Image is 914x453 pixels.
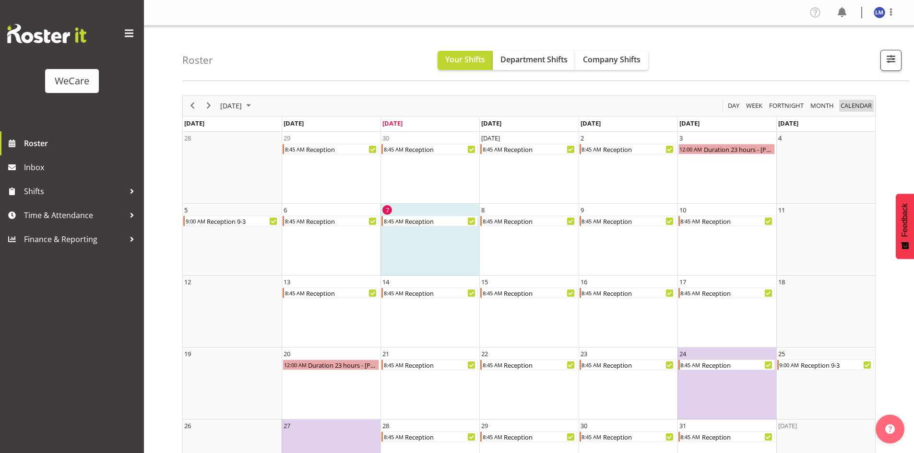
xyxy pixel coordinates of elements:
[382,119,403,128] span: [DATE]
[776,348,875,419] td: Saturday, October 25, 2025
[809,100,835,112] span: Month
[183,276,282,348] td: Sunday, October 12, 2025
[381,216,478,226] div: Reception Begin From Tuesday, October 7, 2025 at 8:45:00 AM GMT+13:00 Ends At Tuesday, October 7,...
[678,216,775,226] div: Reception Begin From Friday, October 10, 2025 at 8:45:00 AM GMT+13:00 Ends At Friday, October 10,...
[880,50,902,71] button: Filter Shifts
[602,216,676,226] div: Reception
[778,119,798,128] span: [DATE]
[283,360,307,370] div: 12:00 AM
[283,144,379,154] div: Reception Begin From Monday, September 29, 2025 at 8:45:00 AM GMT+13:00 Ends At Monday, September...
[579,204,677,276] td: Thursday, October 9, 2025
[839,100,874,112] button: Month
[701,432,774,441] div: Reception
[305,144,379,154] div: Reception
[382,205,392,215] div: 7
[745,100,763,112] span: Week
[404,144,477,154] div: Reception
[482,216,503,226] div: 8:45 AM
[219,100,243,112] span: [DATE]
[581,288,602,298] div: 8:45 AM
[777,360,874,370] div: Reception 9-3 Begin From Saturday, October 25, 2025 at 9:00:00 AM GMT+13:00 Ends At Saturday, Oct...
[776,204,875,276] td: Saturday, October 11, 2025
[284,205,287,215] div: 6
[680,216,701,226] div: 8:45 AM
[481,133,500,143] div: [DATE]
[503,288,576,298] div: Reception
[284,277,290,287] div: 13
[482,360,503,370] div: 8:45 AM
[24,208,125,222] span: Time & Attendance
[602,360,676,370] div: Reception
[183,348,282,419] td: Sunday, October 19, 2025
[581,421,587,430] div: 30
[678,288,775,298] div: Reception Begin From Friday, October 17, 2025 at 8:45:00 AM GMT+13:00 Ends At Friday, October 17,...
[382,421,389,430] div: 28
[581,133,584,143] div: 2
[677,204,776,276] td: Friday, October 10, 2025
[680,288,701,298] div: 8:45 AM
[679,119,700,128] span: [DATE]
[383,432,404,441] div: 8:45 AM
[479,276,578,348] td: Wednesday, October 15, 2025
[896,194,914,259] button: Feedback - Show survey
[768,100,806,112] button: Fortnight
[500,54,568,65] span: Department Shifts
[677,348,776,419] td: Friday, October 24, 2025
[503,432,576,441] div: Reception
[184,133,191,143] div: 28
[217,96,257,116] div: October 2025
[779,360,800,370] div: 9:00 AM
[727,100,740,112] span: Day
[7,24,86,43] img: Rosterit website logo
[701,288,774,298] div: Reception
[383,216,404,226] div: 8:45 AM
[602,432,676,441] div: Reception
[404,288,477,298] div: Reception
[284,133,290,143] div: 29
[768,100,805,112] span: Fortnight
[381,360,478,370] div: Reception Begin From Tuesday, October 21, 2025 at 8:45:00 AM GMT+13:00 Ends At Tuesday, October 2...
[581,349,587,359] div: 23
[283,360,379,370] div: Duration 23 hours - Lainie Montgomery Begin From Monday, October 20, 2025 at 12:00:00 AM GMT+13:0...
[479,204,578,276] td: Wednesday, October 8, 2025
[481,349,488,359] div: 22
[579,348,677,419] td: Thursday, October 23, 2025
[185,216,206,226] div: 9:00 AM
[778,277,785,287] div: 18
[382,277,389,287] div: 14
[800,360,873,370] div: Reception 9-3
[381,431,478,442] div: Reception Begin From Tuesday, October 28, 2025 at 8:45:00 AM GMT+13:00 Ends At Tuesday, October 2...
[677,132,776,204] td: Friday, October 3, 2025
[381,144,478,154] div: Reception Begin From Tuesday, September 30, 2025 at 8:45:00 AM GMT+13:00 Ends At Tuesday, Septemb...
[479,348,578,419] td: Wednesday, October 22, 2025
[885,424,895,434] img: help-xxl-2.png
[580,288,676,298] div: Reception Begin From Thursday, October 16, 2025 at 8:45:00 AM GMT+13:00 Ends At Thursday, October...
[701,360,774,370] div: Reception
[380,132,479,204] td: Tuesday, September 30, 2025
[503,360,576,370] div: Reception
[602,288,676,298] div: Reception
[445,54,485,65] span: Your Shifts
[809,100,836,112] button: Timeline Month
[480,360,577,370] div: Reception Begin From Wednesday, October 22, 2025 at 8:45:00 AM GMT+13:00 Ends At Wednesday, Octob...
[575,51,648,70] button: Company Shifts
[183,132,282,204] td: Sunday, September 28, 2025
[206,216,279,226] div: Reception 9-3
[679,349,686,359] div: 24
[284,421,290,430] div: 27
[678,431,775,442] div: Reception Begin From Friday, October 31, 2025 at 8:45:00 AM GMT+13:00 Ends At Friday, October 31,...
[583,54,641,65] span: Company Shifts
[778,421,797,430] div: [DATE]
[383,144,404,154] div: 8:45 AM
[580,144,676,154] div: Reception Begin From Thursday, October 2, 2025 at 8:45:00 AM GMT+13:00 Ends At Thursday, October ...
[581,432,602,441] div: 8:45 AM
[24,160,139,174] span: Inbox
[481,277,488,287] div: 15
[680,432,701,441] div: 8:45 AM
[381,288,478,298] div: Reception Begin From Tuesday, October 14, 2025 at 8:45:00 AM GMT+13:00 Ends At Tuesday, October 1...
[778,205,785,215] div: 11
[480,144,577,154] div: Reception Begin From Wednesday, October 1, 2025 at 8:45:00 AM GMT+13:00 Ends At Wednesday, Octobe...
[186,100,199,112] button: Previous
[493,51,575,70] button: Department Shifts
[404,216,477,226] div: Reception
